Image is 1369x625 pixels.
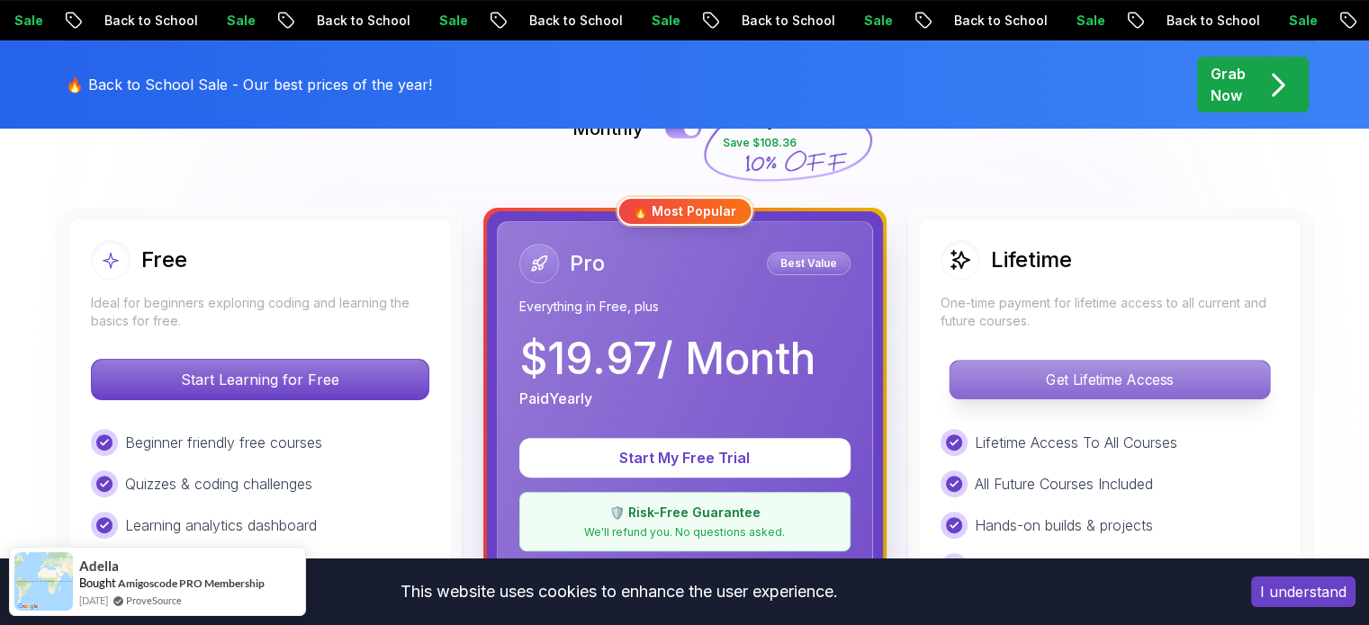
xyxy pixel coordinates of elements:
p: Start Learning for Free [92,360,428,399]
p: Sale [411,12,469,30]
h2: Free [141,246,187,274]
h2: Lifetime [991,246,1072,274]
span: Adella [79,558,119,574]
p: Back to School [714,12,836,30]
button: Start My Free Trial [519,438,851,478]
p: Sale [1049,12,1106,30]
p: Back to School [77,12,199,30]
p: Start My Free Trial [541,447,829,469]
p: Sale [836,12,894,30]
p: Best Value [770,254,848,272]
p: Learning analytics dashboard [125,514,317,536]
p: We'll refund you. No questions asked. [531,525,839,540]
a: Start My Free Trial [519,449,851,467]
p: Back to School [501,12,624,30]
h2: Pro [570,249,605,278]
div: This website uses cookies to enhance the user experience. [14,572,1224,612]
span: Bought [79,576,116,590]
p: Lifetime Access To All Courses [975,432,1177,453]
p: Get Lifetime Access [950,361,1269,398]
p: Beginner friendly free courses [125,432,322,453]
button: Accept cookies [1251,576,1355,607]
button: Get Lifetime Access [949,360,1270,399]
p: Sale [1261,12,1319,30]
p: Quizzes & coding challenges [125,473,312,495]
p: Sale [199,12,257,30]
p: Back to School [289,12,411,30]
button: Start Learning for Free [91,359,429,400]
p: Monthly [572,116,644,141]
a: Start Learning for Free [91,371,429,388]
p: Back to School [926,12,1049,30]
p: Certificate of completion [975,556,1137,577]
p: All Future Courses Included [975,473,1153,495]
p: Everything in Free, plus [519,298,851,316]
p: Sale [624,12,681,30]
p: One-time payment for lifetime access to all current and future courses. [941,294,1279,330]
a: Get Lifetime Access [941,371,1279,388]
a: Amigoscode PRO Membership [118,576,265,591]
p: 🛡️ Risk-Free Guarantee [531,504,839,522]
p: Hands-on builds & projects [975,514,1153,536]
p: Grab Now [1211,63,1246,106]
p: $ 19.97 / Month [519,337,815,380]
p: Paid Yearly [519,388,592,409]
p: Ideal for beginners exploring coding and learning the basics for free. [91,294,429,330]
p: Back to School [1139,12,1261,30]
span: [DATE] [79,593,108,608]
p: 🔥 Back to School Sale - Our best prices of the year! [66,74,432,95]
a: ProveSource [126,593,182,608]
img: provesource social proof notification image [14,552,73,611]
